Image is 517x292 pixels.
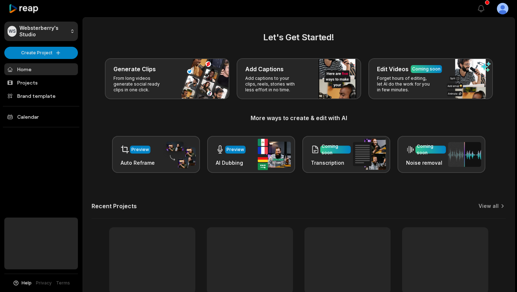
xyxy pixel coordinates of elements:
div: Preview [227,146,244,153]
div: Preview [131,146,149,153]
a: Home [4,63,78,75]
img: auto_reframe.png [163,141,196,169]
p: Websterberry's Studio [19,25,67,38]
img: noise_removal.png [448,142,481,167]
h3: Edit Videos [377,65,409,73]
button: Create Project [4,47,78,59]
a: Privacy [36,280,52,286]
h3: Noise removal [406,159,446,166]
p: Add captions to your clips, reels, stories with less effort in no time. [245,76,301,93]
div: Coming soon [417,143,444,156]
a: Projects [4,77,78,88]
a: Brand template [4,90,78,102]
div: Coming soon [322,143,349,156]
div: Coming soon [412,66,441,72]
div: WS [8,26,17,37]
h3: AI Dubbing [216,159,246,166]
p: Forget hours of editing, let AI do the work for you in few minutes. [377,76,433,93]
img: ai_dubbing.png [258,139,291,170]
h3: Add Captions [245,65,284,73]
img: transcription.png [353,139,386,170]
h3: More ways to create & edit with AI [92,114,506,122]
h3: Auto Reframe [121,159,155,166]
span: Help [22,280,32,286]
h3: Transcription [311,159,351,166]
a: View all [479,202,499,210]
a: Calendar [4,111,78,123]
p: From long videos generate social ready clips in one click. [113,76,169,93]
a: Terms [56,280,70,286]
h3: Generate Clips [113,65,156,73]
h2: Recent Projects [92,202,137,210]
button: Help [13,280,32,286]
h2: Let's Get Started! [92,31,506,44]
